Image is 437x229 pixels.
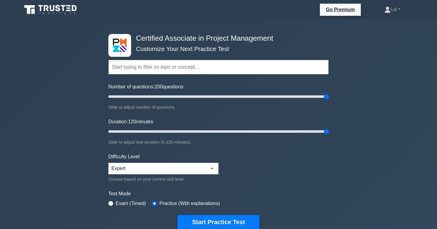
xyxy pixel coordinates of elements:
a: Lal [370,3,415,15]
label: Number of questions: questions [108,83,183,91]
span: 200 [154,84,163,89]
input: Start typing to filter on topic or concept... [108,60,329,74]
label: Exam (Timed) [116,200,146,207]
label: Difficulty Level [108,153,140,160]
div: Slide to adjust number of questions [108,104,329,111]
label: Duration: minutes [108,118,153,125]
label: Test Mode [108,190,329,197]
label: Practice (With explanations) [159,200,220,207]
span: 120 [128,119,136,124]
h4: Certified Associate in Project Management [134,34,299,43]
a: Go Premium [322,6,358,13]
div: Choose based on your current skill level [108,176,218,183]
div: Slide to adjust test duration (5-120 minutes) [108,138,329,146]
button: Start Practice Test [178,215,259,229]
